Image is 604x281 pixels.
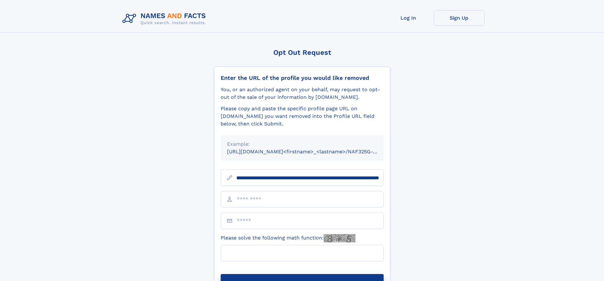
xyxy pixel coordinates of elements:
[120,10,211,27] img: Logo Names and Facts
[221,86,384,101] div: You, or an authorized agent on your behalf, may request to opt-out of the sale of your informatio...
[434,10,484,26] a: Sign Up
[214,48,390,56] div: Opt Out Request
[221,105,384,128] div: Please copy and paste the specific profile page URL on [DOMAIN_NAME] you want removed into the Pr...
[221,234,355,242] label: Please solve the following math function:
[227,140,377,148] div: Example:
[383,10,434,26] a: Log In
[221,74,384,81] div: Enter the URL of the profile you would like removed
[227,149,396,155] small: [URL][DOMAIN_NAME]<firstname>_<lastname>/NAF325G-xxxxxxxx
